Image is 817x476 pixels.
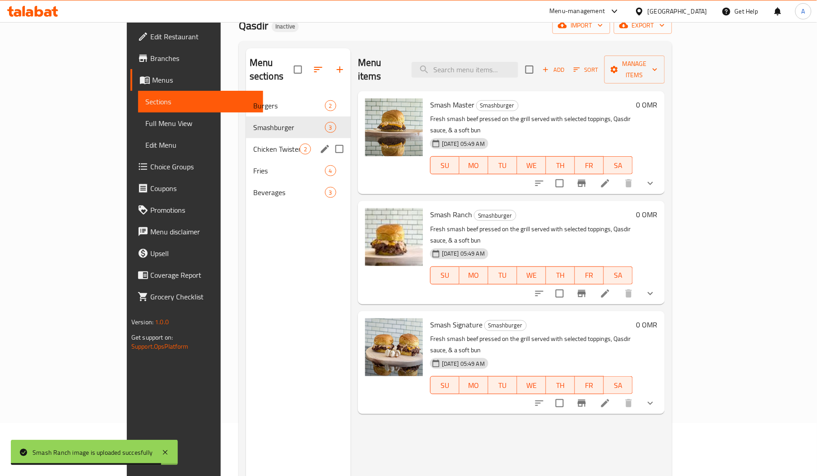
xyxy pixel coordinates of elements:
button: SA [604,156,633,174]
span: Get support on: [131,331,173,343]
span: Smash Signature [430,318,483,331]
div: Smashburger [484,320,527,331]
a: Full Menu View [138,112,263,134]
button: Branch-specific-item [571,173,593,194]
span: MO [463,379,485,392]
a: Grocery Checklist [130,286,263,308]
h2: Menu sections [250,56,294,83]
div: items [325,100,336,111]
h2: Menu items [358,56,401,83]
span: Beverages [253,187,325,198]
span: Select section [520,60,539,79]
span: [DATE] 05:49 AM [438,249,488,258]
nav: Menu sections [246,91,351,207]
span: Select to update [550,174,569,193]
span: Edit Menu [145,140,256,150]
button: Add section [329,59,351,80]
button: TH [546,376,575,394]
div: items [300,144,311,154]
span: TH [550,269,571,282]
a: Coverage Report [130,264,263,286]
a: Edit menu item [600,398,611,409]
div: items [325,165,336,176]
span: Qasdir [239,15,268,36]
span: [DATE] 05:49 AM [438,140,488,148]
button: TU [488,156,517,174]
span: Promotions [150,205,256,215]
button: Manage items [604,56,665,84]
button: show more [640,173,661,194]
button: sort-choices [529,283,550,304]
span: FR [579,269,600,282]
a: Promotions [130,199,263,221]
button: Add [539,63,568,77]
span: 2 [325,102,336,110]
div: Fries4 [246,160,351,182]
span: Grocery Checklist [150,291,256,302]
span: TU [492,379,514,392]
span: 4 [325,167,336,175]
span: TH [550,379,571,392]
button: SA [604,376,633,394]
button: WE [517,376,546,394]
span: Burgers [253,100,325,111]
span: FR [579,379,600,392]
button: WE [517,156,546,174]
span: 1.0.0 [155,316,169,328]
span: SA [608,379,629,392]
a: Edit Menu [138,134,263,156]
span: WE [521,159,543,172]
p: Fresh smash beef pressed on the grill served with selected toppings, Qasdir sauce, & a soft bun [430,224,633,246]
div: items [325,122,336,133]
a: Coupons [130,177,263,199]
span: Smash Ranch [430,208,472,221]
span: A [802,6,805,16]
span: Version: [131,316,153,328]
div: Smashburger3 [246,117,351,138]
div: [GEOGRAPHIC_DATA] [648,6,707,16]
svg: Show Choices [645,178,656,189]
input: search [412,62,518,78]
div: Inactive [272,21,299,32]
div: Beverages3 [246,182,351,203]
span: 3 [325,123,336,132]
span: SA [608,159,629,172]
h6: 0 OMR [636,208,658,221]
a: Upsell [130,243,263,264]
button: TH [546,266,575,285]
span: Inactive [272,23,299,30]
span: Sections [145,96,256,107]
span: FR [579,159,600,172]
h6: 0 OMR [636,318,658,331]
span: Chicken Twister [253,144,300,154]
div: Burgers2 [246,95,351,117]
span: Smashburger [485,320,526,331]
button: delete [618,283,640,304]
button: MO [460,266,488,285]
span: Smashburger [474,210,516,221]
span: Menus [152,75,256,85]
span: export [621,20,665,31]
button: MO [460,156,488,174]
span: Upsell [150,248,256,259]
span: Add item [539,63,568,77]
button: import [552,17,610,34]
button: SU [430,266,460,285]
span: TU [492,159,514,172]
a: Sections [138,91,263,112]
span: Fries [253,165,325,176]
div: Menu-management [550,6,605,17]
button: FR [575,156,604,174]
button: show more [640,283,661,304]
a: Menu disclaimer [130,221,263,243]
button: FR [575,266,604,285]
h6: 0 OMR [636,98,658,111]
button: SA [604,266,633,285]
img: Smash Signature [365,318,423,376]
span: Full Menu View [145,118,256,129]
div: Smashburger [253,122,325,133]
button: TU [488,266,517,285]
span: Choice Groups [150,161,256,172]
